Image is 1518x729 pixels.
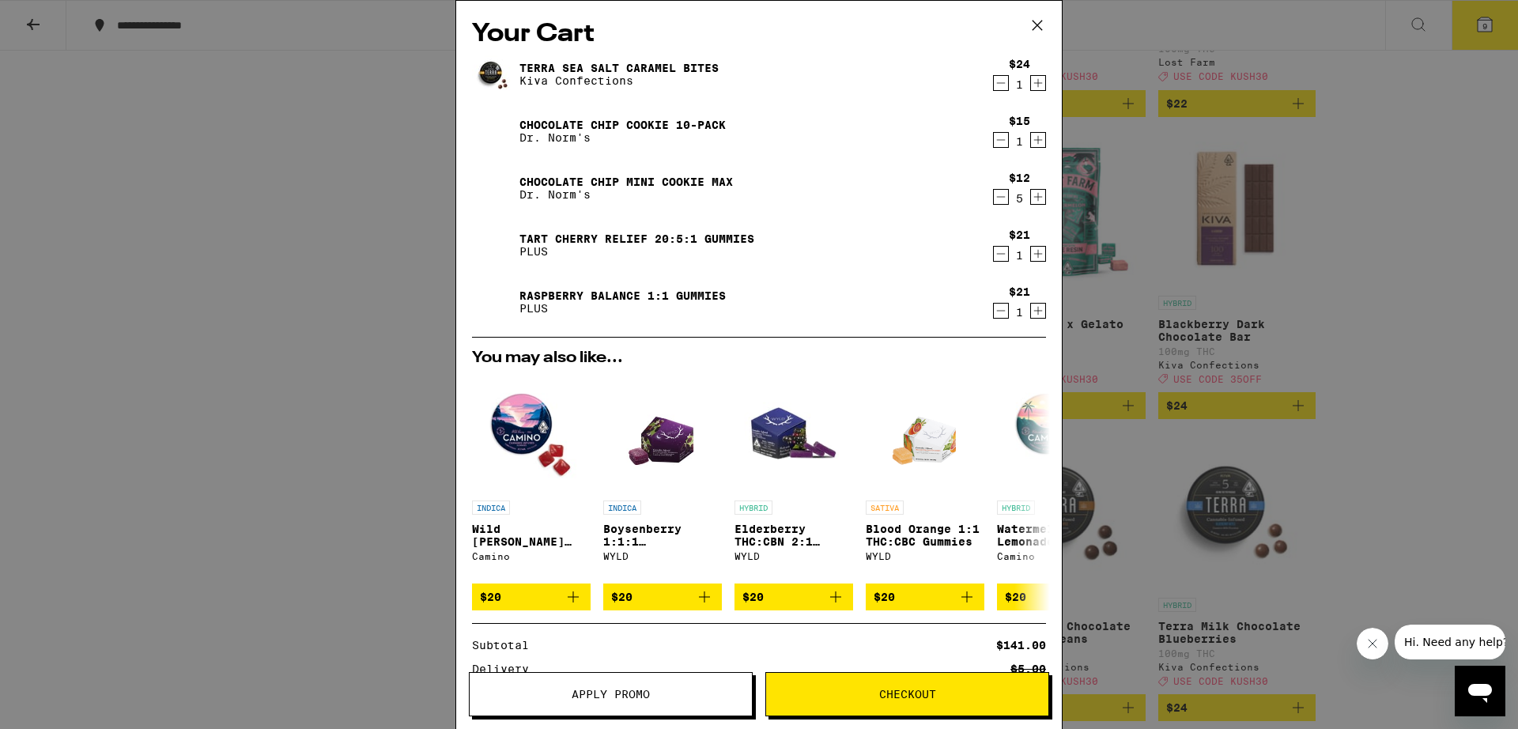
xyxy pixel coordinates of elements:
[1009,285,1030,298] div: $21
[1395,625,1505,659] iframe: Message from company
[734,551,853,561] div: WYLD
[1009,78,1030,91] div: 1
[519,119,726,131] a: Chocolate Chip Cookie 10-Pack
[472,374,591,584] a: Open page for Wild Berry Chill Gummies from Camino
[472,663,540,674] div: Delivery
[866,584,984,610] button: Add to bag
[472,350,1046,366] h2: You may also like...
[603,523,722,548] p: Boysenberry 1:1:1 THC:CBD:CBN Gummies
[9,11,114,24] span: Hi. Need any help?
[469,672,753,716] button: Apply Promo
[1009,58,1030,70] div: $24
[472,52,516,96] img: Terra Sea Salt Caramel Bites
[1009,229,1030,241] div: $21
[997,523,1116,548] p: Watermelon Lemonade Bliss Gummies
[1030,75,1046,91] button: Increment
[519,245,754,258] p: PLUS
[997,374,1116,493] img: Camino - Watermelon Lemonade Bliss Gummies
[993,132,1009,148] button: Decrement
[993,75,1009,91] button: Decrement
[742,591,764,603] span: $20
[765,672,1049,716] button: Checkout
[866,500,904,515] p: SATIVA
[734,374,853,493] img: WYLD - Elderberry THC:CBN 2:1 Gummies
[603,584,722,610] button: Add to bag
[472,17,1046,52] h2: Your Cart
[1010,663,1046,674] div: $5.00
[472,223,516,267] img: Tart Cherry Relief 20:5:1 Gummies
[882,374,967,493] img: WYLD - Blood Orange 1:1 THC:CBC Gummies
[874,591,895,603] span: $20
[997,500,1035,515] p: HYBRID
[472,166,516,210] img: Chocolate Chip Mini Cookie MAX
[1030,132,1046,148] button: Increment
[1455,666,1505,716] iframe: Button to launch messaging window
[866,551,984,561] div: WYLD
[519,302,726,315] p: PLUS
[519,176,733,188] a: Chocolate Chip Mini Cookie MAX
[1009,115,1030,127] div: $15
[1009,172,1030,184] div: $12
[866,374,984,584] a: Open page for Blood Orange 1:1 THC:CBC Gummies from WYLD
[611,591,632,603] span: $20
[519,188,733,201] p: Dr. Norm's
[1030,189,1046,205] button: Increment
[1009,192,1030,205] div: 5
[866,523,984,548] p: Blood Orange 1:1 THC:CBC Gummies
[603,500,641,515] p: INDICA
[1030,246,1046,262] button: Increment
[480,591,501,603] span: $20
[734,500,772,515] p: HYBRID
[603,551,722,561] div: WYLD
[1030,303,1046,319] button: Increment
[519,232,754,245] a: Tart Cherry Relief 20:5:1 Gummies
[997,551,1116,561] div: Camino
[993,303,1009,319] button: Decrement
[603,374,722,584] a: Open page for Boysenberry 1:1:1 THC:CBD:CBN Gummies from WYLD
[996,640,1046,651] div: $141.00
[572,689,650,700] span: Apply Promo
[734,374,853,584] a: Open page for Elderberry THC:CBN 2:1 Gummies from WYLD
[519,131,726,144] p: Dr. Norm's
[472,584,591,610] button: Add to bag
[879,689,936,700] span: Checkout
[1009,135,1030,148] div: 1
[519,74,719,87] p: Kiva Confections
[734,584,853,610] button: Add to bag
[1357,628,1388,659] iframe: Close message
[997,584,1116,610] button: Add to bag
[472,109,516,153] img: Chocolate Chip Cookie 10-Pack
[472,523,591,548] p: Wild [PERSON_NAME] Chill Gummies
[734,523,853,548] p: Elderberry THC:CBN 2:1 Gummies
[472,280,516,324] img: Raspberry BALANCE 1:1 Gummies
[472,551,591,561] div: Camino
[997,374,1116,584] a: Open page for Watermelon Lemonade Bliss Gummies from Camino
[472,640,540,651] div: Subtotal
[993,246,1009,262] button: Decrement
[472,374,591,493] img: Camino - Wild Berry Chill Gummies
[993,189,1009,205] button: Decrement
[519,62,719,74] a: Terra Sea Salt Caramel Bites
[1009,249,1030,262] div: 1
[1009,306,1030,319] div: 1
[620,374,704,493] img: WYLD - Boysenberry 1:1:1 THC:CBD:CBN Gummies
[1005,591,1026,603] span: $20
[519,289,726,302] a: Raspberry BALANCE 1:1 Gummies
